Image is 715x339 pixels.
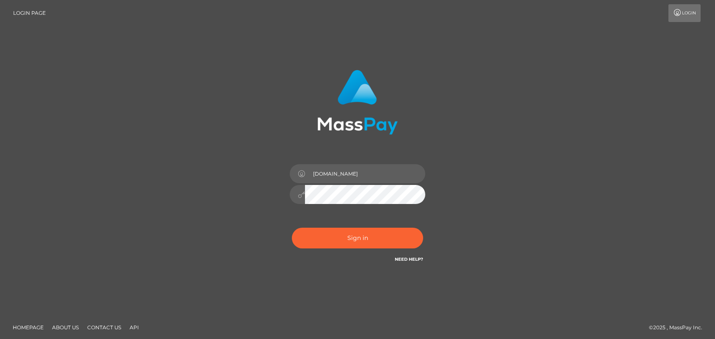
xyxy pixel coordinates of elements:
div: © 2025 , MassPay Inc. [649,323,709,332]
a: API [126,321,142,334]
a: Need Help? [395,256,423,262]
a: Contact Us [84,321,125,334]
input: Username... [305,164,425,183]
button: Sign in [292,228,423,248]
a: Homepage [9,321,47,334]
a: Login [668,4,701,22]
a: Login Page [13,4,46,22]
a: About Us [49,321,82,334]
img: MassPay Login [317,70,398,135]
